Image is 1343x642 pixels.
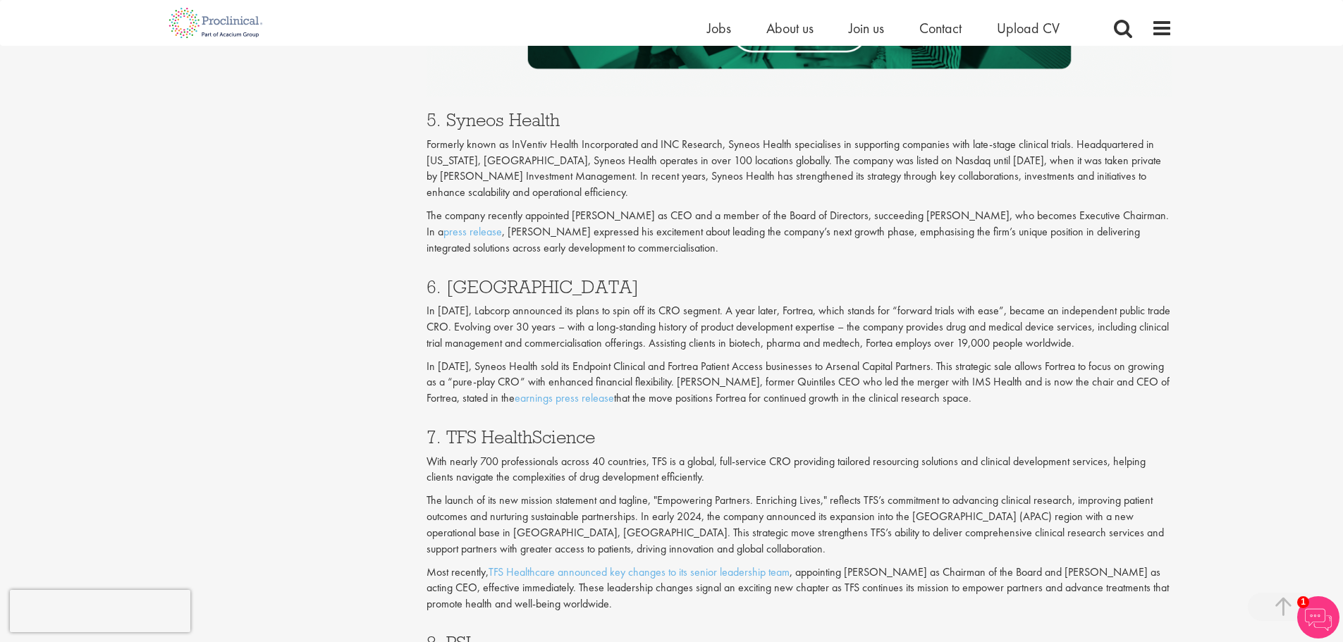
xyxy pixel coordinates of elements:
[10,590,190,632] iframe: reCAPTCHA
[427,359,1172,407] p: In [DATE], Syneos Health sold its Endpoint Clinical and Fortrea Patient Access businesses to Arse...
[427,564,1172,613] p: Most recently, , appointing [PERSON_NAME] as Chairman of the Board and [PERSON_NAME] as acting CE...
[515,390,614,405] a: earnings press release
[707,19,731,37] a: Jobs
[849,19,884,37] a: Join us
[997,19,1060,37] a: Upload CV
[427,278,1172,296] h3: 6. [GEOGRAPHIC_DATA]
[427,493,1172,557] p: The launch of its new mission statement and tagline, "Empowering Partners. Enriching Lives," refl...
[1297,596,1339,638] img: Chatbot
[919,19,962,37] a: Contact
[766,19,814,37] a: About us
[427,454,1172,486] p: With nearly 700 professionals across 40 countries, TFS is a global, full-service CRO providing ta...
[427,208,1172,257] p: The company recently appointed [PERSON_NAME] as CEO and a member of the Board of Directors, succe...
[427,303,1172,352] p: In [DATE], Labcorp announced its plans to spin off its CRO segment. A year later, Fortrea, which ...
[489,564,790,579] a: TFS Healthcare announced key changes to its senior leadership team
[443,224,502,239] a: press release
[427,137,1172,201] p: Formerly known as InVentiv Health Incorporated and INC Research, Syneos Health specialises in sup...
[427,111,1172,129] h3: 5. Syneos Health
[1297,596,1309,608] span: 1
[427,428,1172,446] h3: 7. TFS HealthScience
